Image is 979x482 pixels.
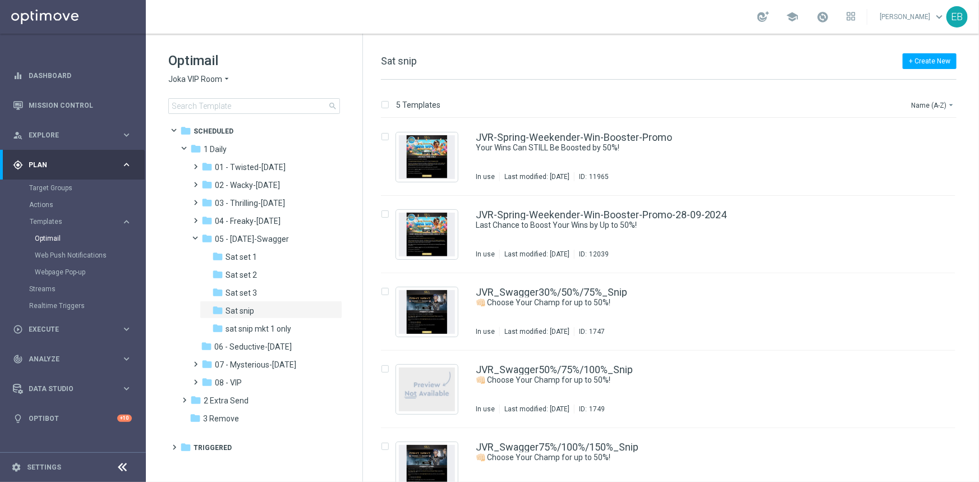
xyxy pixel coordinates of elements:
i: folder [212,323,223,334]
div: Web Push Notifications [35,247,145,264]
div: +10 [117,415,132,422]
div: ID: [574,327,605,336]
i: keyboard_arrow_right [121,217,132,227]
span: Explore [29,132,121,139]
div: Press SPACE to select this row. [370,273,977,351]
span: Data Studio [29,385,121,392]
i: folder [190,394,201,406]
div: Plan [13,160,121,170]
a: Optibot [29,403,117,433]
div: Data Studio keyboard_arrow_right [12,384,132,393]
i: track_changes [13,354,23,364]
button: track_changes Analyze keyboard_arrow_right [12,355,132,364]
i: folder [201,233,213,244]
i: person_search [13,130,23,140]
div: In use [476,172,495,181]
a: Last Chance to Boost Your Wins by Up to 50%! [476,220,883,231]
div: Press SPACE to select this row. [370,351,977,428]
div: Optimail [35,230,145,247]
div: Mission Control [13,90,132,120]
span: Analyze [29,356,121,362]
div: 1747 [589,327,605,336]
span: 2 Extra Send [204,396,249,406]
div: 👊🏻 Choose Your Champ for up to 50%! [476,297,908,308]
button: person_search Explore keyboard_arrow_right [12,131,132,140]
div: Last modified: [DATE] [500,327,574,336]
span: Sat set 3 [226,288,257,298]
div: ID: [574,172,609,181]
span: Sat snip [381,55,417,67]
div: Templates [29,213,145,281]
i: keyboard_arrow_right [121,130,132,140]
span: Joka VIP Room [168,74,222,85]
i: settings [11,462,21,472]
div: Analyze [13,354,121,364]
i: equalizer [13,71,23,81]
a: 👊🏻 Choose Your Champ for up to 50%! [476,297,883,308]
a: [PERSON_NAME]keyboard_arrow_down [879,8,946,25]
i: gps_fixed [13,160,23,170]
div: Templates keyboard_arrow_right [29,217,132,226]
div: EB [946,6,968,27]
div: Last Chance to Boost Your Wins by Up to 50%! [476,220,908,231]
input: Search Template [168,98,340,114]
i: folder [201,215,213,226]
span: 3 Remove [203,414,239,424]
i: folder [212,305,223,316]
span: Triggered [194,443,232,453]
a: Your Wins Can STILL Be Boosted by 50%! [476,143,883,153]
div: Streams [29,281,145,297]
span: 02 - Wacky-Wednesday [215,180,280,190]
span: 08 - VIP [215,378,242,388]
span: 05 - Saturday-Swagger [215,234,289,244]
div: Target Groups [29,180,145,196]
span: Sat set 2 [226,270,257,280]
button: play_circle_outline Execute keyboard_arrow_right [12,325,132,334]
i: folder [201,179,213,190]
i: keyboard_arrow_right [121,354,132,364]
div: ID: [574,250,609,259]
button: gps_fixed Plan keyboard_arrow_right [12,160,132,169]
i: folder [201,377,213,388]
span: Plan [29,162,121,168]
i: folder [212,287,223,298]
img: 11965.jpeg [399,135,455,179]
span: 06 - Seductive-Sunday [214,342,292,352]
div: Data Studio [13,384,121,394]
h1: Optimail [168,52,340,70]
img: 1747.jpeg [399,290,455,334]
a: JVR_Swagger50%/75%/100%_Snip [476,365,633,375]
div: 👊🏻 Choose Your Champ for up to 50%! [476,375,908,385]
a: Dashboard [29,61,132,90]
div: Press SPACE to select this row. [370,118,977,196]
div: Mission Control [12,101,132,110]
div: ID: [574,405,605,414]
span: 07 - Mysterious-Monday [215,360,296,370]
a: Settings [27,464,61,471]
span: Execute [29,326,121,333]
span: 01 - Twisted-Tuesday [215,162,286,172]
i: folder [180,125,191,136]
div: 12039 [589,250,609,259]
div: Dashboard [13,61,132,90]
a: Target Groups [29,183,117,192]
div: Press SPACE to select this row. [370,196,977,273]
button: + Create New [903,53,957,69]
div: Templates [30,218,121,225]
span: Templates [30,218,110,225]
a: Actions [29,200,117,209]
span: Sat set 1 [226,252,257,262]
a: JVR_Swagger75%/100%/150%_Snip [476,442,638,452]
span: keyboard_arrow_down [933,11,945,23]
div: lightbulb Optibot +10 [12,414,132,423]
i: play_circle_outline [13,324,23,334]
a: Webpage Pop-up [35,268,117,277]
a: JVR-Spring-Weekender-Win-Booster-Promo-28-09-2024 [476,210,727,220]
i: folder [201,341,212,352]
a: 👊🏻 Choose Your Champ for up to 50%! [476,375,883,385]
i: folder [212,269,223,280]
span: sat snip mkt 1 only [226,324,291,334]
